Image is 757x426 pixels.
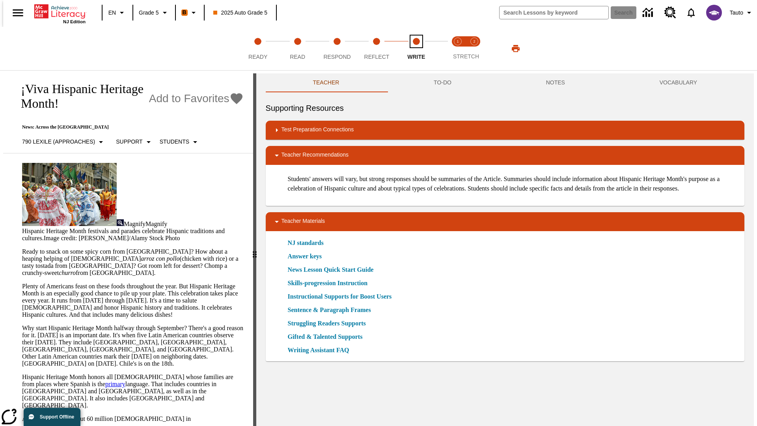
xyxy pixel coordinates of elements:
a: Sentence & Paragraph Frames, Will open in new browser window or tab [288,305,371,315]
button: Read step 2 of 5 [274,27,320,70]
button: Profile/Settings [727,6,757,20]
span: Write [407,54,425,60]
span: Tauto [730,9,743,17]
span: Respond [323,54,351,60]
img: avatar image [706,5,722,21]
button: Stretch Read step 1 of 2 [446,27,469,70]
button: Select a new avatar [701,2,727,23]
p: 790 Lexile (Approaches) [22,138,95,146]
button: VOCABULARY [612,73,744,92]
p: Students [160,138,189,146]
span: Hispanic Heritage Month festivals and parades celebrate Hispanic traditions and cultures. [22,228,225,241]
a: Answer keys, Will open in new browser window or tab [288,252,322,261]
button: Reflect step 4 of 5 [354,27,399,70]
button: Scaffolds, Support [113,135,156,149]
a: Writing Assistant FAQ [288,346,354,355]
a: Struggling Readers Supports [288,319,371,328]
a: Skills-progression Instruction, Will open in new browser window or tab [288,278,368,288]
p: Ready to snack on some spicy corn from [GEOGRAPHIC_DATA]? How about a heaping helping of [DEMOGRA... [22,248,244,277]
span: Grade 5 [139,9,159,17]
p: Support [116,138,142,146]
button: NOTES [499,73,612,92]
button: Select Student [157,135,203,149]
p: Students' answers will vary, but strong responses should be summaries of the Article. Summaries s... [288,174,738,193]
span: STRETCH [453,53,479,60]
button: Open side menu [6,1,30,24]
button: Stretch Respond step 2 of 2 [463,27,486,70]
a: Data Center [638,2,660,24]
span: Reflect [364,54,390,60]
div: activity [256,73,754,426]
h1: ¡Viva Hispanic Heritage Month! [13,82,145,111]
text: 2 [473,39,475,43]
div: Home [34,3,86,24]
p: Test Preparation Connections [282,125,354,135]
text: 1 [457,39,459,43]
button: Respond step 3 of 5 [314,27,360,70]
span: Read [290,54,305,60]
span: 2025 Auto Grade 5 [213,9,268,17]
button: Teacher [266,73,387,92]
input: search field [500,6,608,19]
button: Ready step 1 of 5 [235,27,281,70]
a: Instructional Supports for Boost Users, Will open in new browser window or tab [288,292,392,301]
button: Write step 5 of 5 [393,27,439,70]
img: A photograph of Hispanic women participating in a parade celebrating Hispanic culture. The women ... [22,163,117,226]
a: Resource Center, Will open in new tab [660,2,681,23]
img: Magnify [117,219,124,226]
span: Magnify [124,220,145,227]
span: Add to Favorites [149,92,229,105]
a: Notifications [681,2,701,23]
p: Teacher Recommendations [282,151,349,160]
button: Select Lexile, 790 Lexile (Approaches) [19,135,109,149]
div: Teacher Recommendations [266,146,744,165]
button: Support Offline [24,408,80,426]
button: Add to Favorites - ¡Viva Hispanic Heritage Month! [149,92,244,106]
span: Magnify [145,220,167,227]
p: Why start Hispanic Heritage Month halfway through September? There's a good reason for it. [DATE]... [22,325,244,367]
div: Press Enter or Spacebar and then press right and left arrow keys to move the slider [253,73,256,426]
span: Image credit: [PERSON_NAME]/Alamy Stock Photo [44,235,180,241]
a: News Lesson Quick Start Guide, Will open in new browser window or tab [288,265,374,275]
div: reading [3,73,253,422]
em: arroz con pollo [141,255,179,262]
h6: Supporting Resources [266,102,744,114]
div: Instructional Panel Tabs [266,73,744,92]
div: Teacher Materials [266,212,744,231]
span: Support Offline [40,414,74,420]
p: Plenty of Americans feast on these foods throughout the year. But Hispanic Heritage Month is an e... [22,283,244,318]
span: Ready [248,54,267,60]
button: TO-DO [386,73,499,92]
p: Teacher Materials [282,217,325,226]
span: EN [108,9,116,17]
em: churro [59,269,76,276]
a: NJ standards [288,238,328,248]
p: News: Across the [GEOGRAPHIC_DATA] [13,124,244,130]
span: B [183,7,186,17]
div: Test Preparation Connections [266,121,744,140]
a: Gifted & Talented Supports [288,332,367,342]
button: Boost Class color is orange. Change class color [178,6,201,20]
button: Grade: Grade 5, Select a grade [136,6,173,20]
span: NJ Edition [63,19,86,24]
p: Hispanic Heritage Month honors all [DEMOGRAPHIC_DATA] whose families are from places where Spanis... [22,374,244,409]
button: Language: EN, Select a language [105,6,130,20]
button: Print [503,41,528,56]
a: primary [105,381,125,387]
